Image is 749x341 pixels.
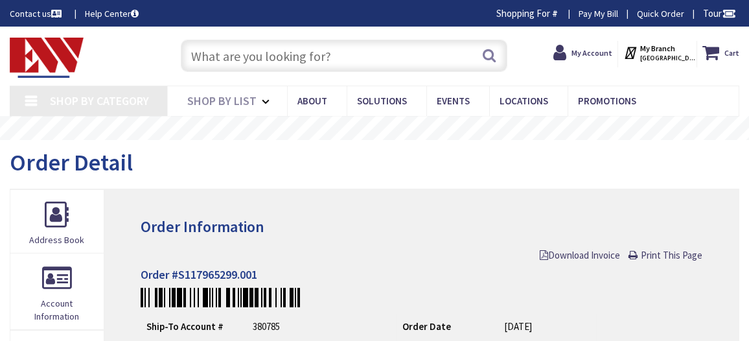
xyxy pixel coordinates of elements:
span: Locations [500,95,548,107]
span: Address Book [29,234,84,246]
h1: Order Detail [10,150,133,176]
img: Electrical Wholesalers, Inc. [10,38,84,78]
span: Shop By Category [50,93,149,108]
span: Tour [703,7,736,19]
strong: Cart [724,41,739,64]
strong: # [552,7,558,19]
span: About [297,95,327,107]
a: Pay My Bill [579,7,618,20]
span: Events [437,95,470,107]
span: Account Information [34,298,79,322]
strong: Order Date [402,320,451,333]
span: [GEOGRAPHIC_DATA], [GEOGRAPHIC_DATA] [640,54,695,62]
a: Quick Order [637,7,684,20]
div: My Branch [GEOGRAPHIC_DATA], [GEOGRAPHIC_DATA] [623,41,691,64]
span: Shop By List [187,93,257,108]
a: Address Book [10,190,104,253]
rs-layer: Free Same Day Pickup at 19 Locations [262,122,485,135]
span: Shopping For [496,7,550,19]
a: Cart [702,41,739,64]
a: Download Invoice [540,248,620,262]
h4: Order #S117965299.001 [141,268,702,281]
a: Contact us [10,7,64,20]
span: Promotions [578,95,636,107]
strong: My Account [571,48,612,58]
strong: Ship-To Account # [146,320,224,333]
strong: My Branch [640,43,675,53]
a: Print This Page [628,248,702,262]
a: Account Information [10,253,104,329]
img: zZhmFUflR+VH7QygMAWZ4FRe3AaVwAAAAASUVORK5CYII= [141,288,300,307]
a: My Account [553,41,612,64]
h3: Order Information [141,218,702,235]
a: Help Center [85,7,139,20]
input: What are you looking for? [181,40,507,72]
span: Download Invoice [540,249,620,261]
span: Solutions [357,95,407,107]
td: [DATE] [499,314,596,338]
span: Print This Page [641,249,702,261]
td: 380785 [248,314,397,338]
